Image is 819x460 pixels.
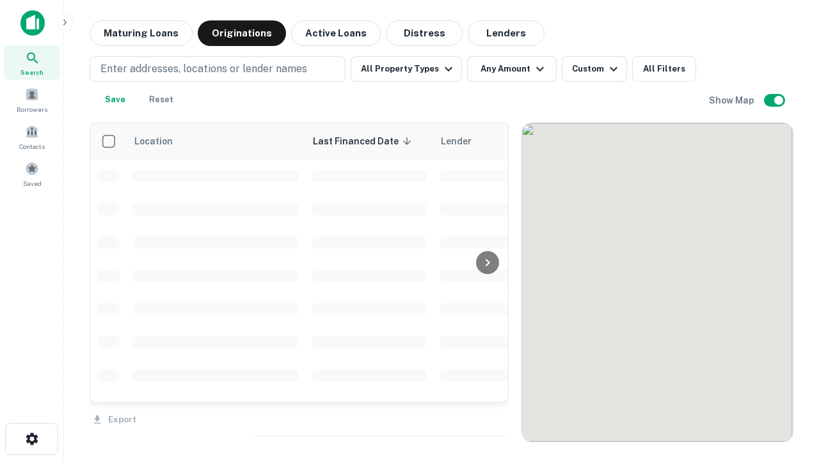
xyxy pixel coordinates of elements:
button: All Filters [632,56,696,82]
span: Borrowers [17,104,47,114]
a: Saved [4,157,60,191]
span: Saved [23,178,42,188]
img: capitalize-icon.png [20,10,45,36]
button: Any Amount [467,56,557,82]
button: Enter addresses, locations or lender names [90,56,346,82]
button: All Property Types [351,56,462,82]
button: Save your search to get updates of matches that match your search criteria. [95,87,136,112]
button: Reset [141,87,182,112]
button: Distress [386,20,463,46]
a: Search [4,45,60,80]
iframe: Chat Widget [755,358,819,419]
span: Contacts [19,141,45,151]
div: Custom [572,61,621,77]
button: Lenders [468,20,545,46]
th: Lender [433,123,638,159]
div: 0 0 [522,123,793,441]
span: Lender [441,134,472,149]
span: Location [134,134,189,149]
a: Borrowers [4,82,60,117]
button: Originations [198,20,286,46]
button: Maturing Loans [90,20,193,46]
th: Last Financed Date [305,123,433,159]
p: Enter addresses, locations or lender names [100,61,307,77]
th: Location [126,123,305,159]
button: Custom [562,56,627,82]
span: Search [20,67,44,77]
span: Last Financed Date [313,134,415,149]
a: Contacts [4,119,60,154]
h6: Show Map [709,93,756,107]
button: Active Loans [291,20,381,46]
